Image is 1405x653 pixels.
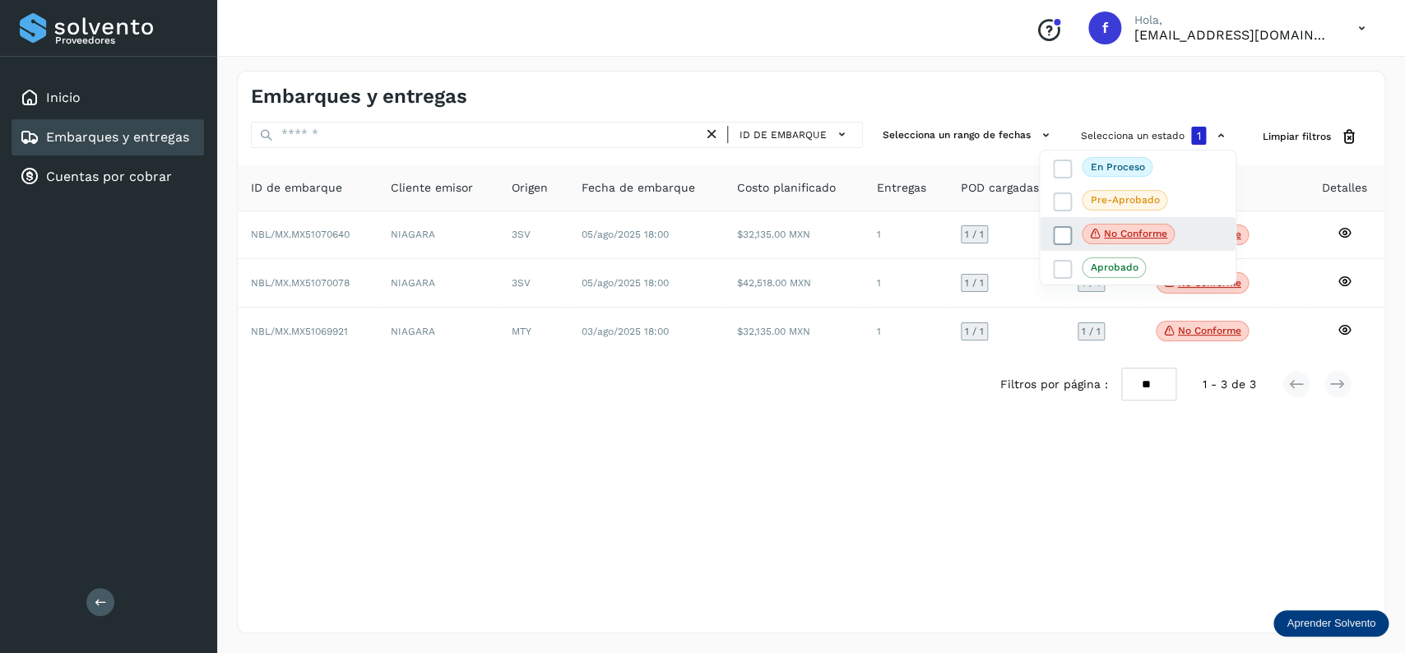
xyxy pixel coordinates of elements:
[46,129,189,145] a: Embarques y entregas
[55,35,197,46] p: Proveedores
[12,159,204,195] div: Cuentas por cobrar
[1091,262,1138,273] p: Aprobado
[1091,194,1160,206] p: Pre-Aprobado
[1287,617,1375,630] p: Aprender Solvento
[1091,161,1145,173] p: En proceso
[12,119,204,155] div: Embarques y entregas
[1104,228,1167,239] p: No conforme
[12,80,204,116] div: Inicio
[46,169,172,184] a: Cuentas por cobrar
[46,90,81,105] a: Inicio
[1273,610,1389,637] div: Aprender Solvento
